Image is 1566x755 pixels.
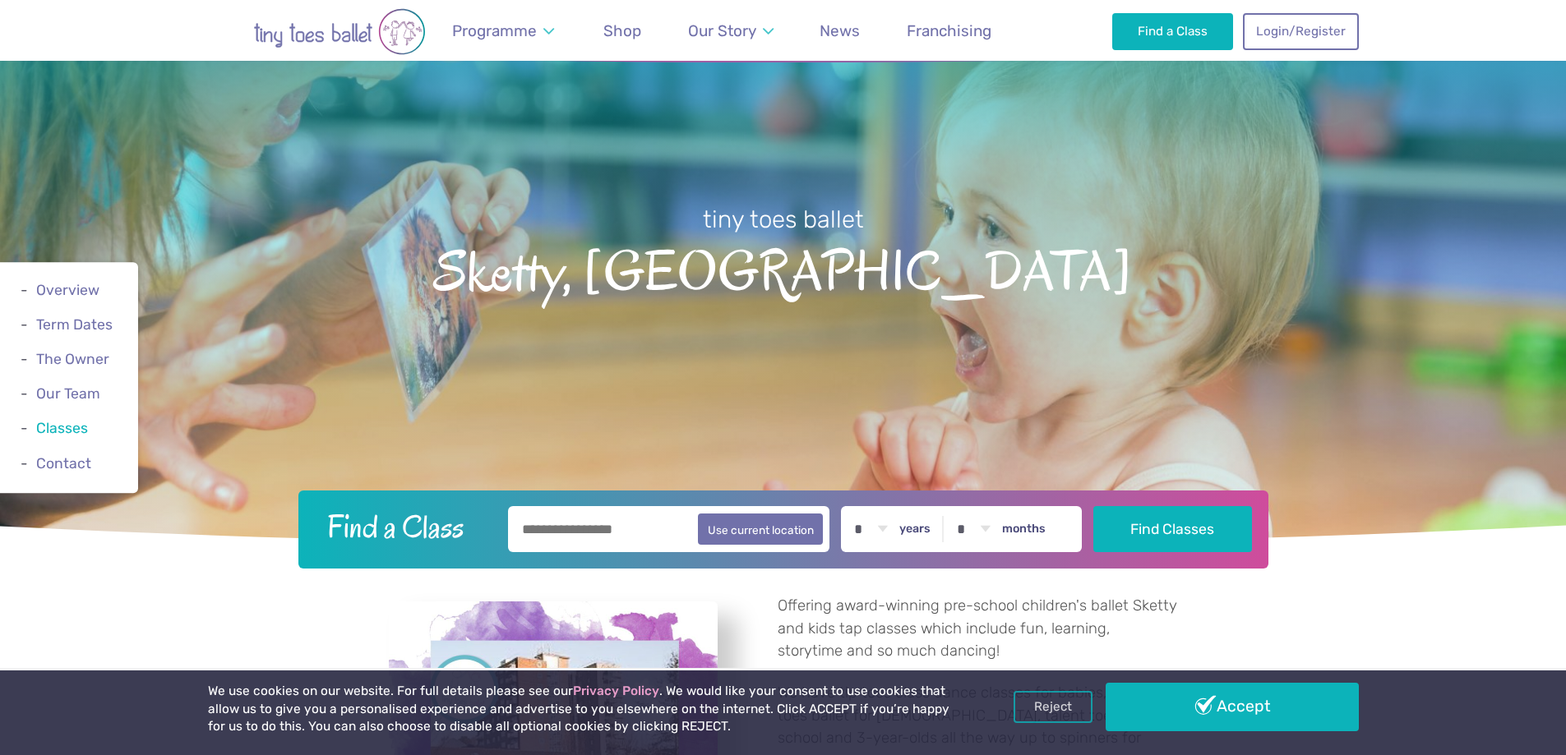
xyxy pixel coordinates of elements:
[452,21,537,40] span: Programme
[703,205,864,233] small: tiny toes ballet
[1093,506,1252,552] button: Find Classes
[820,21,860,40] span: News
[596,12,649,50] a: Shop
[29,236,1537,302] span: Sketty, [GEOGRAPHIC_DATA]
[36,351,109,367] a: The Owner
[1112,13,1233,49] a: Find a Class
[1243,13,1358,49] a: Login/Register
[698,513,824,545] button: Use current location
[36,421,88,437] a: Classes
[573,684,659,698] a: Privacy Policy
[1002,522,1046,536] label: months
[36,455,91,472] a: Contact
[907,21,991,40] span: Franchising
[778,595,1178,663] p: Offering award-winning pre-school children's ballet Sketty and kids tap classes which include fun...
[445,12,562,50] a: Programme
[208,683,956,736] p: We use cookies on our website. For full details please see our . We would like your consent to us...
[1106,683,1359,730] a: Accept
[812,12,868,50] a: News
[36,385,100,402] a: Our Team
[680,12,781,50] a: Our Story
[36,282,99,298] a: Overview
[899,522,931,536] label: years
[899,12,1000,50] a: Franchising
[603,21,641,40] span: Shop
[314,506,497,547] h2: Find a Class
[1014,691,1093,722] a: Reject
[688,21,756,40] span: Our Story
[36,316,113,333] a: Term Dates
[208,8,471,55] img: tiny toes ballet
